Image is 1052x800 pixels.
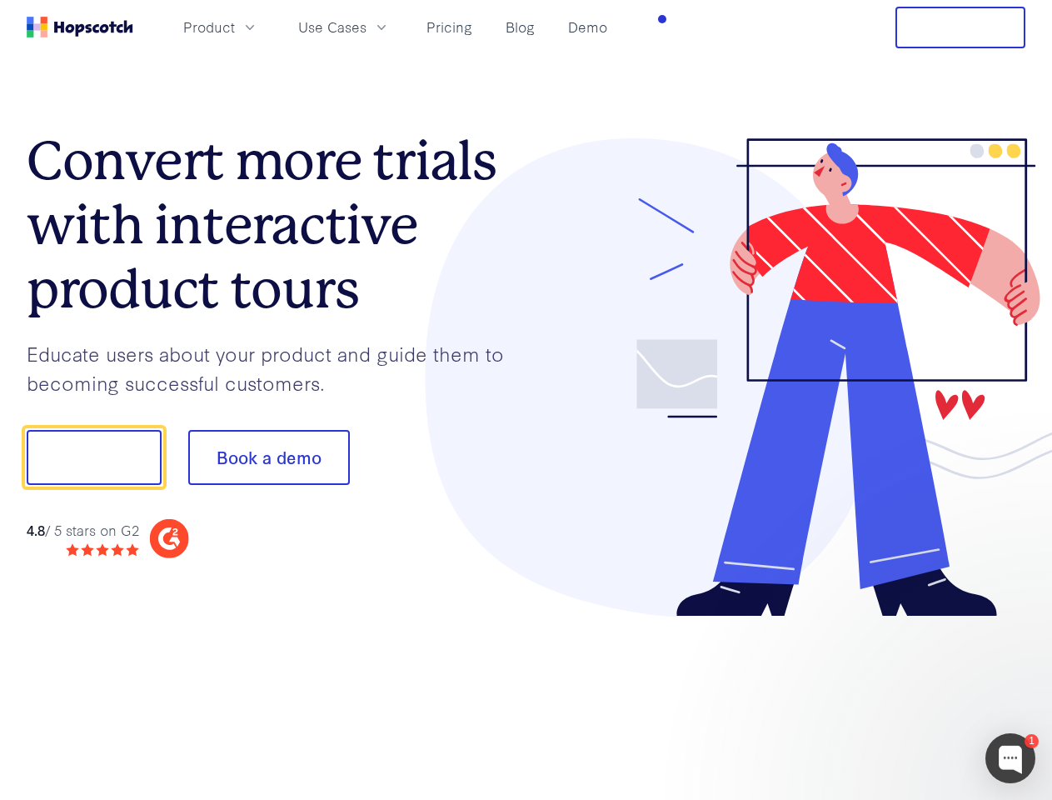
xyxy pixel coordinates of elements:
span: Use Cases [298,17,366,37]
div: / 5 stars on G2 [27,520,139,541]
a: Home [27,17,133,37]
button: Product [173,13,268,41]
p: Educate users about your product and guide them to becoming successful customers. [27,339,526,397]
button: Free Trial [895,7,1025,48]
div: 1 [1025,734,1039,748]
button: Use Cases [288,13,400,41]
strong: 4.8 [27,520,45,539]
a: Demo [561,13,614,41]
button: Book a demo [188,430,350,485]
span: Product [183,17,235,37]
a: Pricing [420,13,479,41]
a: Blog [499,13,541,41]
button: Show me! [27,430,162,485]
h1: Convert more trials with interactive product tours [27,129,526,321]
